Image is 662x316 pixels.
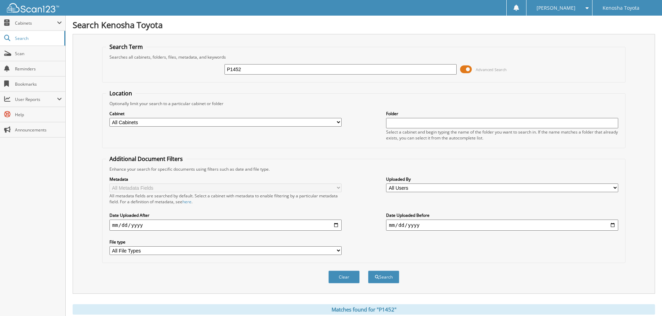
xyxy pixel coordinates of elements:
[106,43,146,51] legend: Search Term
[15,35,61,41] span: Search
[603,6,639,10] span: Kenosha Toyota
[109,193,342,205] div: All metadata fields are searched by default. Select a cabinet with metadata to enable filtering b...
[15,66,62,72] span: Reminders
[109,212,342,218] label: Date Uploaded After
[15,112,62,118] span: Help
[15,51,62,57] span: Scan
[106,54,622,60] div: Searches all cabinets, folders, files, metadata, and keywords
[386,111,618,117] label: Folder
[106,155,186,163] legend: Additional Document Filters
[386,129,618,141] div: Select a cabinet and begin typing the name of the folder you want to search in. If the name match...
[476,67,507,72] span: Advanced Search
[109,176,342,182] label: Metadata
[368,271,399,283] button: Search
[106,101,622,106] div: Optionally limit your search to a particular cabinet or folder
[15,127,62,133] span: Announcements
[182,199,191,205] a: here
[106,166,622,172] div: Enhance your search for specific documents using filters such as date and file type.
[73,19,655,31] h1: Search Kenosha Toyota
[7,3,59,12] img: scan123-logo-white.svg
[15,81,62,87] span: Bookmarks
[109,220,342,231] input: start
[109,111,342,117] label: Cabinet
[15,96,57,102] span: User Reports
[386,176,618,182] label: Uploaded By
[109,239,342,245] label: File type
[386,220,618,231] input: end
[15,20,57,26] span: Cabinets
[328,271,360,283] button: Clear
[106,89,136,97] legend: Location
[386,212,618,218] label: Date Uploaded Before
[537,6,575,10] span: [PERSON_NAME]
[73,304,655,315] div: Matches found for "P1452"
